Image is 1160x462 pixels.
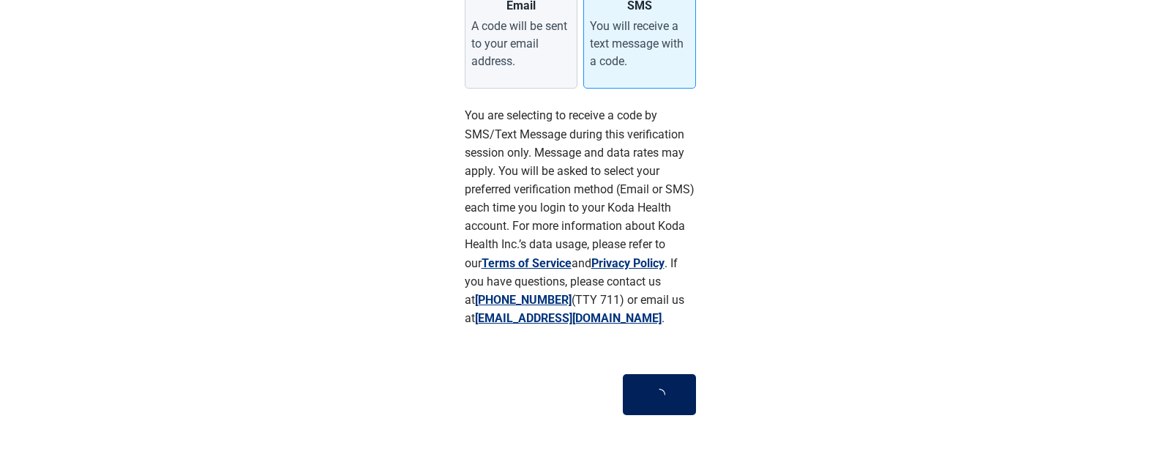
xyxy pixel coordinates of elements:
[471,18,571,70] div: A code will be sent to your email address.
[591,256,665,270] a: Privacy Policy
[590,18,689,70] div: You will receive a text message with a code.
[465,106,696,327] p: You are selecting to receive a code by SMS/Text Message during this verification session only. Me...
[482,256,572,270] a: Terms of Service
[651,387,666,402] span: loading
[475,293,572,307] a: [PHONE_NUMBER]
[475,311,662,325] a: [EMAIL_ADDRESS][DOMAIN_NAME]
